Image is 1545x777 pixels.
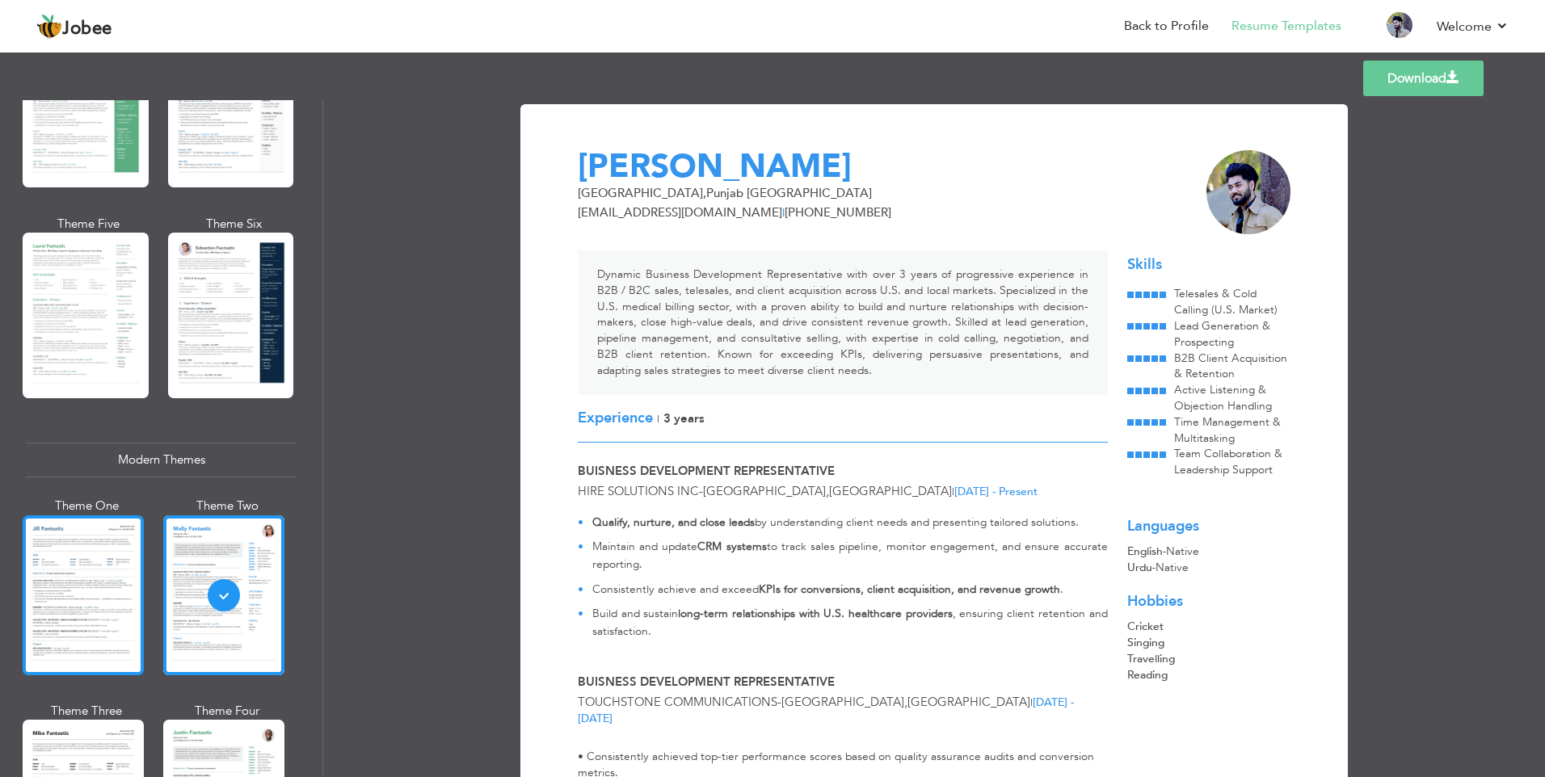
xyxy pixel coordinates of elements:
span: | [782,204,785,220]
span: Team Collaboration & Leadership Support [1174,446,1282,477]
span: Urdu [1127,560,1152,575]
span: Active Listening & Objection Handling [1174,382,1272,414]
div: Skills [1127,254,1290,275]
span: Hire solutions INC [578,483,699,499]
span: [DATE] - Present [954,484,1038,499]
img: Fqfn9GnUJ9AAAAAElFTkSuQmCC [1206,150,1290,234]
p: Build and sustain , ensuring client retention and satisfaction. [592,605,1108,640]
span: Telesales & Cold Calling (U.S. Market) [1174,286,1278,317]
a: Back to Profile [1124,17,1209,36]
p: by understanding client needs and presenting tailored solutions. [592,514,1108,531]
span: Native [1156,560,1189,575]
div: Theme Five [26,216,152,233]
div: Theme Two [166,498,288,514]
span: - [777,694,781,710]
div: Languages [1127,516,1290,537]
a: Welcome [1437,17,1509,36]
span: Touchstone communications [578,694,777,710]
a: Jobee [36,14,112,40]
span: Time Management & Multitasking [1174,414,1281,446]
span: , [703,185,706,201]
div: Singing [1127,635,1290,651]
a: Resume Templates [1231,17,1341,36]
span: B2B Client Acquisition & Retention [1174,351,1287,382]
a: Download [1363,61,1484,96]
img: Profile Img [1387,12,1412,38]
strong: Qualify, nurture, and close leads [592,514,755,530]
span: - [699,483,703,499]
div: Theme Four [166,703,288,720]
strong: long-term relationships with U.S. healthcare providers [678,606,952,621]
span: | [952,484,954,499]
img: jobee.io [36,14,62,40]
span: Lead Generation & Prospecting [1174,318,1270,350]
div: Modern Themes [26,443,297,477]
p: Maintain and update to track sales pipeline, monitor engagement, and ensure accurate reporting. [592,538,1108,573]
span: | [657,411,659,426]
span: [PHONE_NUMBER] [785,204,891,220]
span: Buisness Development Representative [578,674,835,690]
span: [GEOGRAPHIC_DATA] [829,483,952,499]
span: Jobee [62,20,112,38]
span: Buisness Development Representative [578,463,835,479]
div: Theme One [26,498,147,514]
span: , [826,483,829,499]
span: 3 Years [663,410,705,426]
span: - [1163,545,1166,558]
strong: CRM systems [697,539,766,554]
div: Hobbies [1127,591,1290,612]
span: [GEOGRAPHIC_DATA] [781,694,904,710]
span: Experience [578,408,653,428]
div: Theme Six [171,216,297,233]
span: English [1127,544,1163,559]
span: , [904,694,907,710]
div: Reading [1127,667,1290,699]
div: Travelling [1127,651,1290,667]
span: - [1152,561,1156,574]
span: [GEOGRAPHIC_DATA] [907,694,1030,710]
div: Theme Three [26,703,147,720]
span: [DATE] - [DATE] [578,695,1074,726]
div: [PERSON_NAME] [568,150,1178,183]
span: Native [1166,544,1199,559]
div: Dynamic Business Development Representative with over 3 years of progressive experience in B2B / ... [578,250,1108,395]
span: [GEOGRAPHIC_DATA] [703,483,826,499]
div: Cricket [1127,619,1290,635]
span: [GEOGRAPHIC_DATA] Punjab [GEOGRAPHIC_DATA] [578,185,872,201]
strong: KPIs for conversions, client acquisition, and revenue growth [759,582,1060,597]
span: | [1030,695,1033,710]
p: Consistently achieve and exceed . [592,581,1108,598]
span: [EMAIL_ADDRESS][DOMAIN_NAME] [578,204,782,220]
